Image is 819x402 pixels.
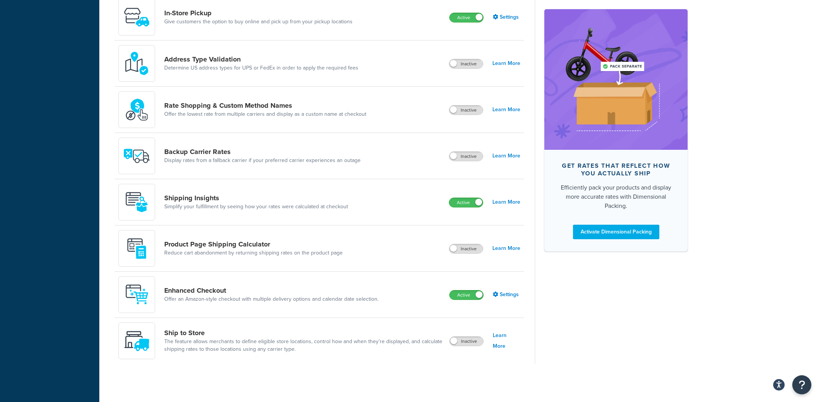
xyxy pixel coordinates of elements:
[450,13,483,22] label: Active
[493,12,520,23] a: Settings
[164,286,379,295] a: Enhanced Checkout
[449,152,483,161] label: Inactive
[450,337,483,346] label: Inactive
[449,105,483,115] label: Inactive
[123,4,150,31] img: wfgcfpwTIucLEAAAAASUVORK5CYII=
[164,101,366,110] a: Rate Shopping & Custom Method Names
[123,281,150,308] img: RgAAAABJRU5ErkJggg==
[164,295,379,303] a: Offer an Amazon-style checkout with multiple delivery options and calendar date selection.
[449,198,483,207] label: Active
[492,151,520,161] a: Learn More
[164,64,358,72] a: Determine US address types for UPS or FedEx in order to apply the required fees
[164,9,353,17] a: In-Store Pickup
[164,329,443,337] a: Ship to Store
[123,327,150,354] img: icon-duo-feat-ship-to-store-7c4d6248.svg
[450,290,483,300] label: Active
[164,194,348,202] a: Shipping Insights
[573,225,659,239] a: Activate Dimensional Packing
[164,157,361,164] a: Display rates from a fallback carrier if your preferred carrier experiences an outage
[492,104,520,115] a: Learn More
[492,197,520,207] a: Learn More
[123,235,150,262] img: +D8d0cXZM7VpdAAAAAElFTkSuQmCC
[557,183,675,211] div: Efficiently pack your products and display more accurate rates with Dimensional Packing.
[164,249,343,257] a: Reduce cart abandonment by returning shipping rates on the product page
[164,18,353,26] a: Give customers the option to buy online and pick up from your pickup locations
[556,21,676,138] img: feature-image-dim-d40ad3071a2b3c8e08177464837368e35600d3c5e73b18a22c1e4bb210dc32ac.png
[123,143,150,169] img: icon-duo-feat-backup-carrier-4420b188.png
[123,189,150,216] img: Acw9rhKYsOEjAAAAAElFTkSuQmCC
[493,330,520,352] a: Learn More
[123,50,150,77] img: kIG8fy0lQAAAABJRU5ErkJggg==
[164,338,443,353] a: The feature allows merchants to define eligible store locations, control how and when they’re dis...
[449,244,483,253] label: Inactive
[557,162,675,177] div: Get rates that reflect how you actually ship
[164,203,348,211] a: Simplify your fulfillment by seeing how your rates were calculated at checkout
[492,58,520,69] a: Learn More
[492,243,520,254] a: Learn More
[164,148,361,156] a: Backup Carrier Rates
[164,240,343,248] a: Product Page Shipping Calculator
[164,110,366,118] a: Offer the lowest rate from multiple carriers and display as a custom name at checkout
[164,55,358,63] a: Address Type Validation
[123,96,150,123] img: icon-duo-feat-rate-shopping-ecdd8bed.png
[792,375,811,394] button: Open Resource Center
[493,289,520,300] a: Settings
[449,59,483,68] label: Inactive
